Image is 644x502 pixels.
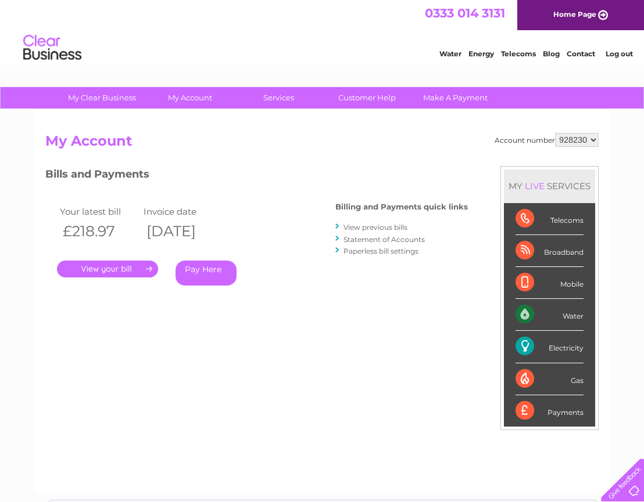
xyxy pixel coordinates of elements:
[48,6,598,56] div: Clear Business is a trading name of Verastar Limited (registered in [GEOGRAPHIC_DATA] No. 3667643...
[45,133,599,155] h2: My Account
[231,87,327,109] a: Services
[407,87,503,109] a: Make A Payment
[516,267,584,299] div: Mobile
[319,87,415,109] a: Customer Help
[141,219,224,243] th: [DATE]
[425,6,505,20] a: 0333 014 3131
[335,203,468,211] h4: Billing and Payments quick links
[45,166,468,186] h3: Bills and Payments
[468,49,494,58] a: Energy
[495,133,599,147] div: Account number
[54,87,150,109] a: My Clear Business
[543,49,560,58] a: Blog
[516,235,584,267] div: Broadband
[57,261,158,277] a: .
[142,87,238,109] a: My Account
[344,247,418,255] a: Paperless bill settings
[57,219,141,243] th: £218.97
[606,49,633,58] a: Log out
[57,204,141,219] td: Your latest bill
[501,49,536,58] a: Telecoms
[523,180,547,192] div: LIVE
[516,299,584,331] div: Water
[439,49,461,58] a: Water
[344,223,407,232] a: View previous bills
[516,395,584,427] div: Payments
[516,363,584,395] div: Gas
[141,204,224,219] td: Invoice date
[567,49,595,58] a: Contact
[176,261,237,286] a: Pay Here
[344,235,425,244] a: Statement of Accounts
[516,203,584,235] div: Telecoms
[23,30,82,66] img: logo.png
[516,331,584,363] div: Electricity
[504,169,595,203] div: MY SERVICES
